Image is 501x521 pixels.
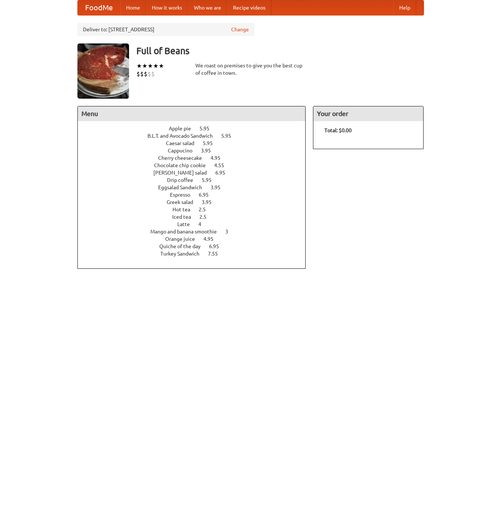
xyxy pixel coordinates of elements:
span: 5.95 [202,177,219,183]
img: angular.jpg [77,43,129,99]
span: 6.95 [215,170,233,176]
li: $ [147,70,151,78]
li: ★ [153,62,159,70]
a: Who we are [188,0,227,15]
li: $ [136,70,140,78]
a: Latte 4 [177,221,215,227]
a: Cappucino 3.95 [168,148,225,154]
span: Espresso [170,192,198,198]
a: How it works [146,0,188,15]
a: Espresso 6.95 [170,192,222,198]
span: Apple pie [169,126,198,131]
a: [PERSON_NAME] salad 6.95 [153,170,239,176]
b: Total: $0.00 [324,127,352,133]
span: Cherry cheesecake [158,155,209,161]
span: 6.95 [209,243,226,249]
span: Cappucino [168,148,200,154]
a: Eggsalad Sandwich 3.95 [158,184,234,190]
li: ★ [147,62,153,70]
a: Quiche of the day 6.95 [159,243,233,249]
div: We roast on premises to give you the best cup of coffee in town. [195,62,306,77]
span: Chocolate chip cookie [154,162,213,168]
h4: Menu [78,106,306,121]
span: 4 [198,221,209,227]
span: Mango and banana smoothie [150,229,224,235]
li: ★ [159,62,164,70]
span: Turkey Sandwich [160,251,207,257]
li: ★ [142,62,147,70]
span: B.L.T. and Avocado Sandwich [147,133,220,139]
a: Apple pie 5.95 [169,126,223,131]
span: Eggsalad Sandwich [158,184,209,190]
a: Change [231,26,249,33]
span: Drip coffee [167,177,201,183]
span: 4.95 [203,236,221,242]
a: Caesar salad 5.95 [166,140,226,146]
a: Hot tea 2.5 [173,207,219,212]
li: $ [140,70,144,78]
span: 2.5 [199,214,214,220]
a: B.L.T. and Avocado Sandwich 5.95 [147,133,245,139]
span: 6.95 [199,192,216,198]
a: Turkey Sandwich 7.55 [160,251,232,257]
a: Recipe videos [227,0,271,15]
span: 5.95 [221,133,239,139]
a: Orange juice 4.95 [165,236,227,242]
span: Latte [177,221,197,227]
a: Home [120,0,146,15]
span: 3.95 [202,199,219,205]
span: 7.55 [208,251,225,257]
span: 4.95 [211,155,228,161]
li: $ [144,70,147,78]
span: Quiche of the day [159,243,208,249]
li: ★ [136,62,142,70]
a: Greek salad 3.95 [167,199,225,205]
span: Orange juice [165,236,202,242]
span: 4.55 [214,162,232,168]
a: FoodMe [78,0,120,15]
a: Help [393,0,416,15]
a: Mango and banana smoothie 3 [150,229,242,235]
a: Drip coffee 5.95 [167,177,225,183]
span: 5.95 [199,126,217,131]
a: Cherry cheesecake 4.95 [158,155,234,161]
span: Iced tea [172,214,198,220]
span: 2.5 [199,207,213,212]
span: 5.95 [203,140,220,146]
span: 3 [225,229,236,235]
span: Caesar salad [166,140,202,146]
a: Iced tea 2.5 [172,214,220,220]
span: Greek salad [167,199,201,205]
a: Chocolate chip cookie 4.55 [154,162,238,168]
h3: Full of Beans [136,43,424,58]
span: [PERSON_NAME] salad [153,170,214,176]
span: Hot tea [173,207,198,212]
div: Deliver to: [STREET_ADDRESS] [77,23,254,36]
span: 3.95 [201,148,218,154]
li: $ [151,70,155,78]
h4: Your order [313,106,423,121]
span: 3.95 [211,184,228,190]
